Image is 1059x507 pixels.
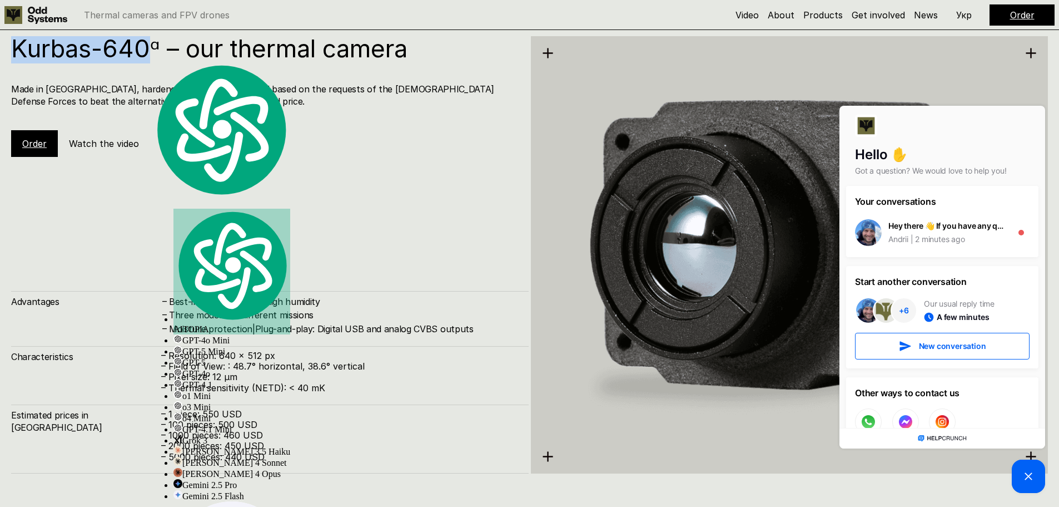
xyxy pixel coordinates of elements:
p: – Pixel size: 12 µm [161,372,518,382]
div: GPT-5 Mini [173,346,290,357]
p: – Field of View: : 48.7° horizontal, 38.6° vertical [161,361,518,372]
img: gpt-black.svg [173,368,182,377]
a: Order [22,138,47,149]
div: GPT-4o Mini [173,334,290,346]
img: claude-35-sonnet.svg [173,457,182,466]
a: News [914,9,938,21]
img: gpt-black.svg [173,401,182,410]
div: [PERSON_NAME] 4 Sonnet [173,457,290,468]
img: claude-35-opus.svg [173,468,182,477]
p: – Resolution: 640 x 512 px [161,351,518,361]
a: About [768,9,794,21]
a: Order [1010,9,1035,21]
p: – 2000 pieces: 450 USD [161,441,518,451]
h4: Three modes for different missions [169,309,518,321]
img: gpt-black.svg [173,357,182,366]
p: – 1000 pieces: 460 USD [161,430,518,441]
img: logo.svg [173,209,290,323]
img: gpt-black.svg [173,390,182,399]
h4: Characteristics [11,351,161,363]
p: – 1 piece: 550 USD [161,409,518,420]
p: – 100 pieces: 500 USD [161,420,518,430]
a: Get involved [852,9,905,21]
h4: Moisture protection|Plug-and-play: Digital USB and analog CVBS outputs [169,323,518,335]
div: [PERSON_NAME] 3.5 Haiku [173,446,290,457]
h1: Kurbas-640ᵅ – our thermal camera [11,36,518,61]
img: gpt-black.svg [173,424,182,432]
div: Gemini 2.5 Flash [173,490,290,501]
div: GPT-4o [173,368,290,379]
img: gemini-15-pro.svg [173,479,182,488]
img: gpt-black.svg [173,379,182,388]
div: GPT-4.1 [173,379,290,390]
h4: Best-in-class quality at high humidity [169,296,518,308]
h4: Advantages [11,296,161,308]
h4: Estimated prices in [GEOGRAPHIC_DATA] [11,409,161,434]
div: o1 Mini [173,390,290,401]
iframe: HelpCrunch [837,103,1048,496]
img: logo.svg [151,62,290,198]
div: Grok 3 [173,435,290,446]
img: claude-35-haiku.svg [173,446,182,455]
img: gpt-black.svg [173,412,182,421]
h5: Watch the video [69,137,139,150]
div: GPT-4.1 Mini [173,424,290,435]
img: gpt-black.svg [173,346,182,355]
div: GPT-5 [173,357,290,368]
a: Video [735,9,759,21]
div: o3 Mini [173,401,290,412]
div: Gemini 2.5 Pro [173,479,290,490]
h4: Made in [GEOGRAPHIC_DATA], hardened by combat. Designed based on the requests of the [DEMOGRAPHIC... [11,83,518,108]
p: Укр [956,11,972,19]
p: Thermal cameras and FPV drones [84,11,230,19]
p: – Thermal sensitivity (NETD): < 40 mK [161,383,518,393]
p: – 5000 pieces: 440 USD [161,452,518,462]
img: gpt-black.svg [173,334,182,343]
div: o4 Mini [173,412,290,424]
div: [PERSON_NAME] 4 Opus [173,468,290,479]
a: Products [803,9,843,21]
div: AITOPIA [173,209,290,335]
img: gemini-20-flash.svg [173,490,182,499]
